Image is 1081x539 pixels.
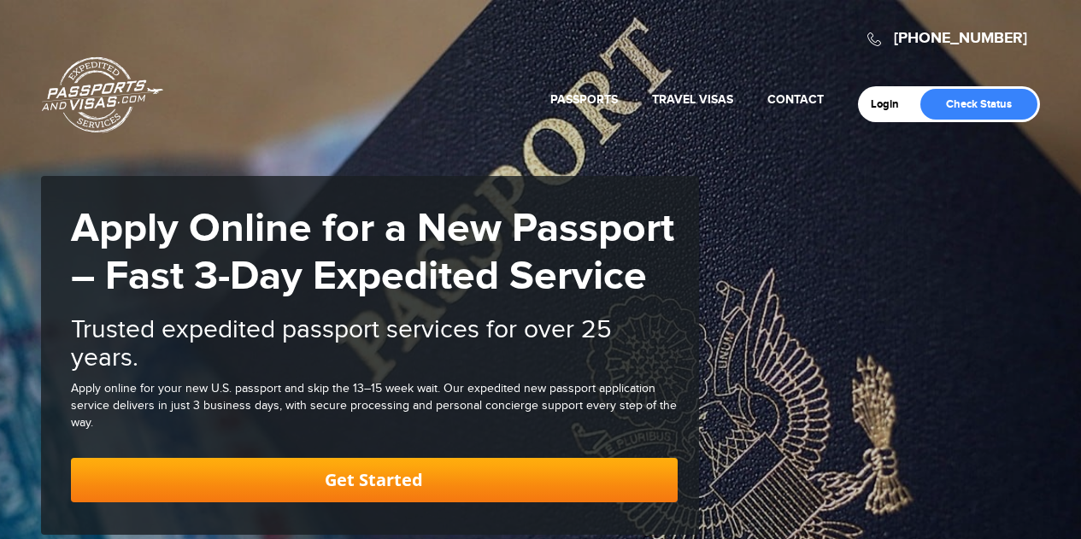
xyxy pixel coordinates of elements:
[871,97,911,111] a: Login
[71,204,674,302] strong: Apply Online for a New Passport – Fast 3-Day Expedited Service
[920,89,1037,120] a: Check Status
[71,458,678,502] a: Get Started
[652,92,733,107] a: Travel Visas
[42,56,163,133] a: Passports & [DOMAIN_NAME]
[894,29,1027,48] a: [PHONE_NUMBER]
[71,316,678,372] h2: Trusted expedited passport services for over 25 years.
[550,92,618,107] a: Passports
[71,381,678,432] div: Apply online for your new U.S. passport and skip the 13–15 week wait. Our expedited new passport ...
[767,92,824,107] a: Contact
